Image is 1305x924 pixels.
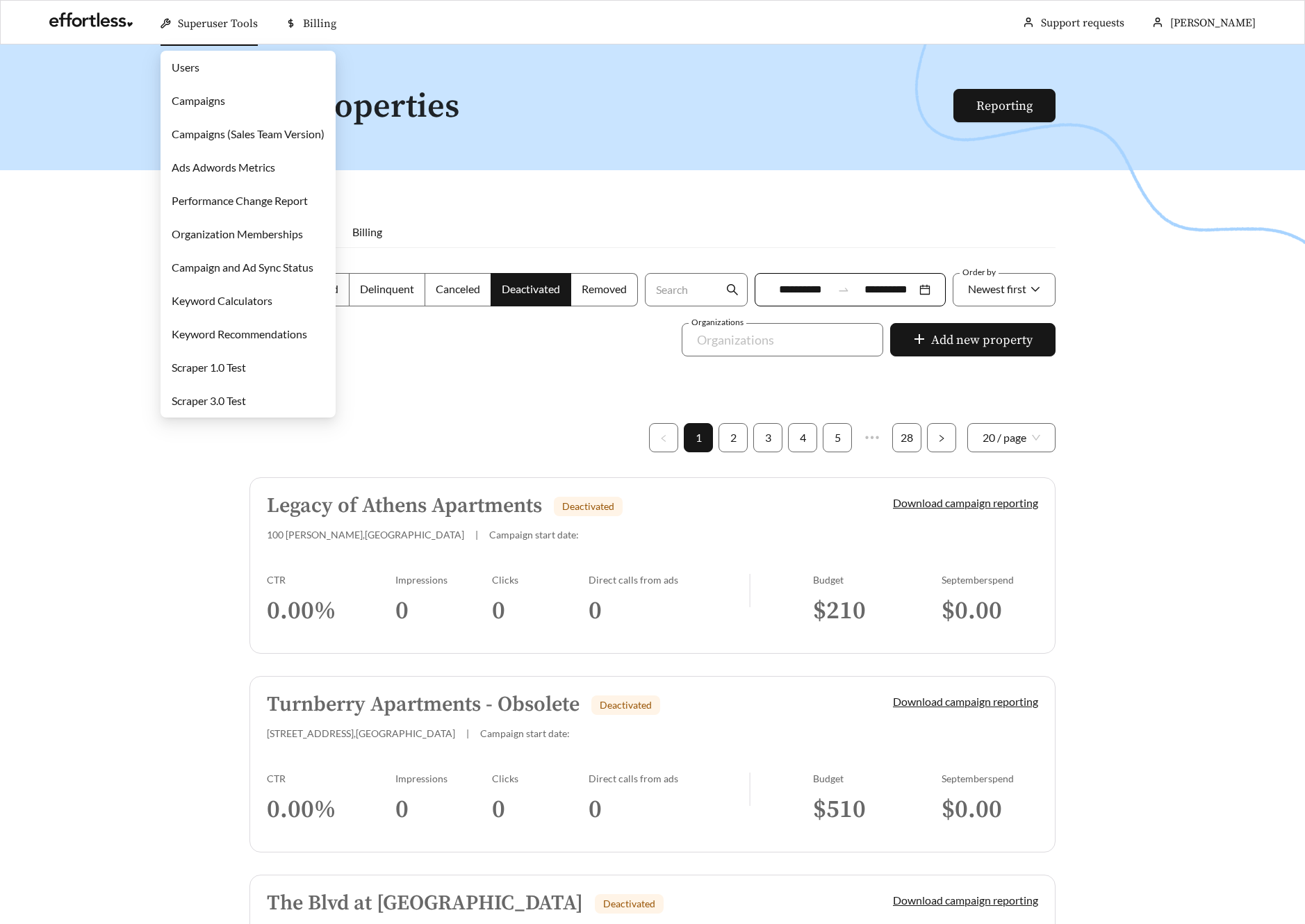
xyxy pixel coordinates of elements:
[352,225,382,238] span: Billing
[475,529,478,541] span: |
[837,283,850,296] span: swap-right
[968,282,1026,295] span: Newest first
[837,283,850,296] span: to
[303,17,336,31] span: Billing
[927,423,956,452] li: Next Page
[360,282,414,295] span: Delinquent
[395,574,492,586] div: Impressions
[492,773,589,784] div: Clicks
[582,282,627,295] span: Removed
[267,693,580,716] h5: Turnberry Apartments - Obsolete
[937,434,946,443] span: right
[562,500,614,512] span: Deactivated
[436,282,480,295] span: Canceled
[659,434,668,443] span: left
[267,727,455,739] span: [STREET_ADDRESS] , [GEOGRAPHIC_DATA]
[813,595,942,627] h3: $ 210
[942,595,1038,627] h3: $ 0.00
[172,94,225,107] a: Campaigns
[857,423,887,452] span: •••
[172,60,199,74] a: Users
[931,331,1033,349] span: Add new property
[967,423,1056,452] div: Page Size
[719,424,747,452] a: 2
[649,423,678,452] button: left
[172,160,275,174] a: Ads Adwords Metrics
[589,595,749,627] h3: 0
[893,695,1038,708] a: Download campaign reporting
[603,898,655,909] span: Deactivated
[684,424,712,452] a: 1
[1041,16,1124,30] a: Support requests
[172,394,246,407] a: Scraper 3.0 Test
[589,794,749,825] h3: 0
[749,773,750,806] img: line
[1170,16,1256,30] span: [PERSON_NAME]
[754,424,782,452] a: 3
[172,294,272,307] a: Keyword Calculators
[813,794,942,825] h3: $ 510
[172,127,325,140] a: Campaigns (Sales Team Version)
[813,773,942,784] div: Budget
[893,893,1038,907] a: Download campaign reporting
[976,98,1033,114] a: Reporting
[172,261,313,274] a: Campaign and Ad Sync Status
[395,794,492,825] h3: 0
[267,794,395,825] h3: 0.00 %
[589,574,749,586] div: Direct calls from ads
[927,423,956,452] button: right
[942,773,1038,784] div: September spend
[267,595,395,627] h3: 0.00 %
[172,227,303,240] a: Organization Memberships
[178,17,258,31] span: Superuser Tools
[267,773,395,784] div: CTR
[267,574,395,586] div: CTR
[492,794,589,825] h3: 0
[172,194,308,207] a: Performance Change Report
[249,89,955,126] h1: All Properties
[726,283,739,296] span: search
[789,424,816,452] a: 4
[600,699,652,711] span: Deactivated
[249,477,1056,654] a: Legacy of Athens ApartmentsDeactivated100 [PERSON_NAME],[GEOGRAPHIC_DATA]|Campaign start date:Dow...
[857,423,887,452] li: Next 5 Pages
[942,574,1038,586] div: September spend
[267,529,464,541] span: 100 [PERSON_NAME] , [GEOGRAPHIC_DATA]
[492,574,589,586] div: Clicks
[267,495,542,518] h5: Legacy of Athens Apartments
[913,333,926,348] span: plus
[892,423,921,452] li: 28
[172,361,246,374] a: Scraper 1.0 Test
[983,424,1040,452] span: 20 / page
[489,529,579,541] span: Campaign start date:
[942,794,1038,825] h3: $ 0.00
[492,595,589,627] h3: 0
[249,676,1056,852] a: Turnberry Apartments - ObsoleteDeactivated[STREET_ADDRESS],[GEOGRAPHIC_DATA]|Campaign start date:...
[813,574,942,586] div: Budget
[649,423,678,452] li: Previous Page
[823,424,851,452] a: 5
[749,574,750,607] img: line
[466,727,469,739] span: |
[589,773,749,784] div: Direct calls from ads
[480,727,570,739] span: Campaign start date:
[890,323,1056,356] button: plusAdd new property
[267,892,583,915] h5: The Blvd at [GEOGRAPHIC_DATA]
[893,496,1038,509] a: Download campaign reporting
[953,89,1056,122] button: Reporting
[502,282,560,295] span: Deactivated
[172,327,307,340] a: Keyword Recommendations
[395,595,492,627] h3: 0
[395,773,492,784] div: Impressions
[893,424,921,452] a: 28
[684,423,713,452] li: 1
